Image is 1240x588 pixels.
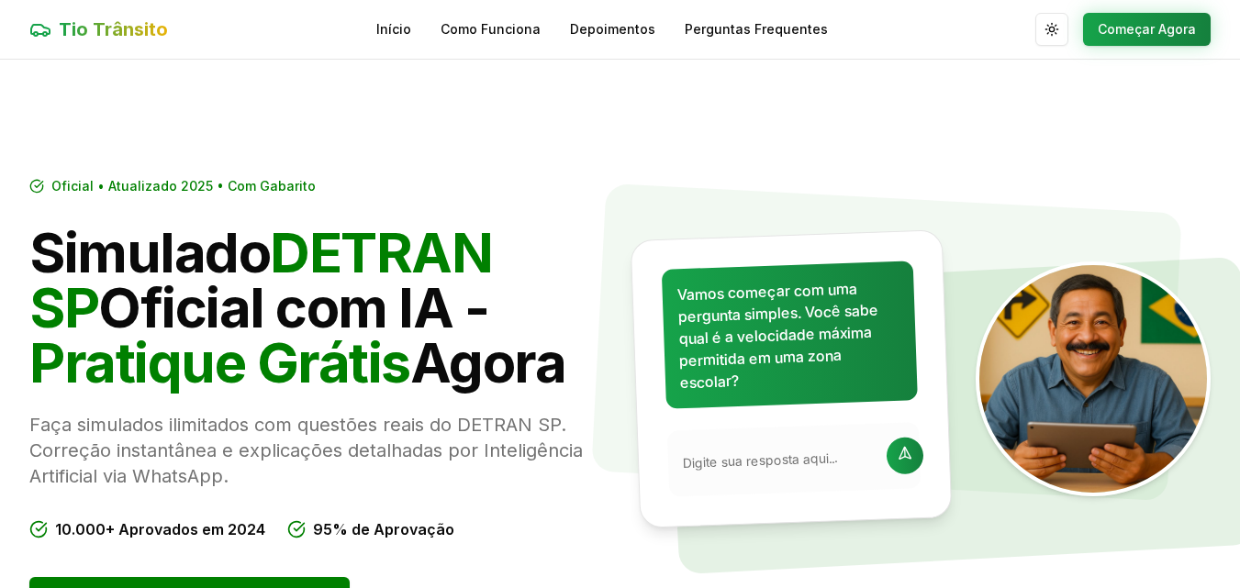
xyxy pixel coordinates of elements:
[59,17,168,42] span: Tio Trânsito
[29,329,410,395] span: Pratique Grátis
[376,20,411,39] a: Início
[682,448,876,472] input: Digite sua resposta aqui...
[676,276,902,394] p: Vamos começar com uma pergunta simples. Você sabe qual é a velocidade máxima permitida em uma zon...
[570,20,655,39] a: Depoimentos
[976,261,1211,496] img: Tio Trânsito
[29,225,606,390] h1: Simulado Oficial com IA - Agora
[29,219,492,340] span: DETRAN SP
[29,17,168,42] a: Tio Trânsito
[685,20,828,39] a: Perguntas Frequentes
[441,20,541,39] a: Como Funciona
[1083,13,1211,46] button: Começar Agora
[29,412,606,489] p: Faça simulados ilimitados com questões reais do DETRAN SP. Correção instantânea e explicações det...
[51,177,316,195] span: Oficial • Atualizado 2025 • Com Gabarito
[55,518,265,540] span: 10.000+ Aprovados em 2024
[313,518,454,540] span: 95% de Aprovação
